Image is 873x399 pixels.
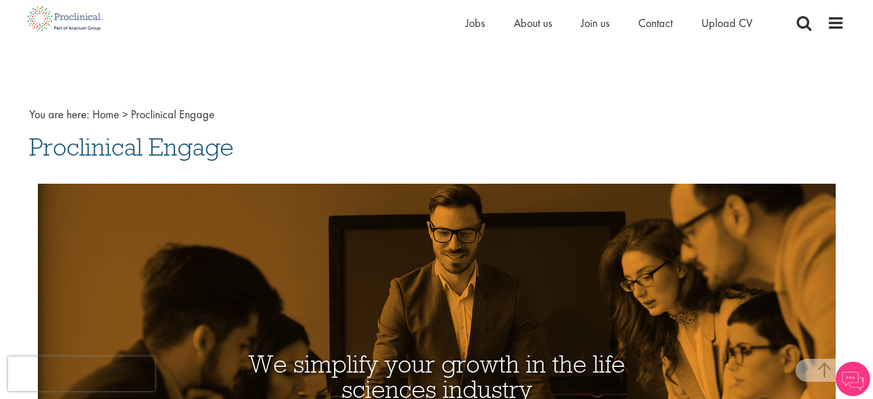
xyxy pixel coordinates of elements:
span: Proclinical Engage [29,131,234,162]
a: Contact [638,16,673,30]
iframe: reCAPTCHA [8,357,155,391]
span: Proclinical Engage [131,107,215,122]
a: Jobs [465,16,485,30]
span: You are here: [29,107,90,122]
img: Chatbot [836,362,870,396]
a: About us [514,16,552,30]
span: > [122,107,128,122]
a: Join us [581,16,610,30]
a: breadcrumb link [92,107,119,122]
a: Upload CV [701,16,752,30]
